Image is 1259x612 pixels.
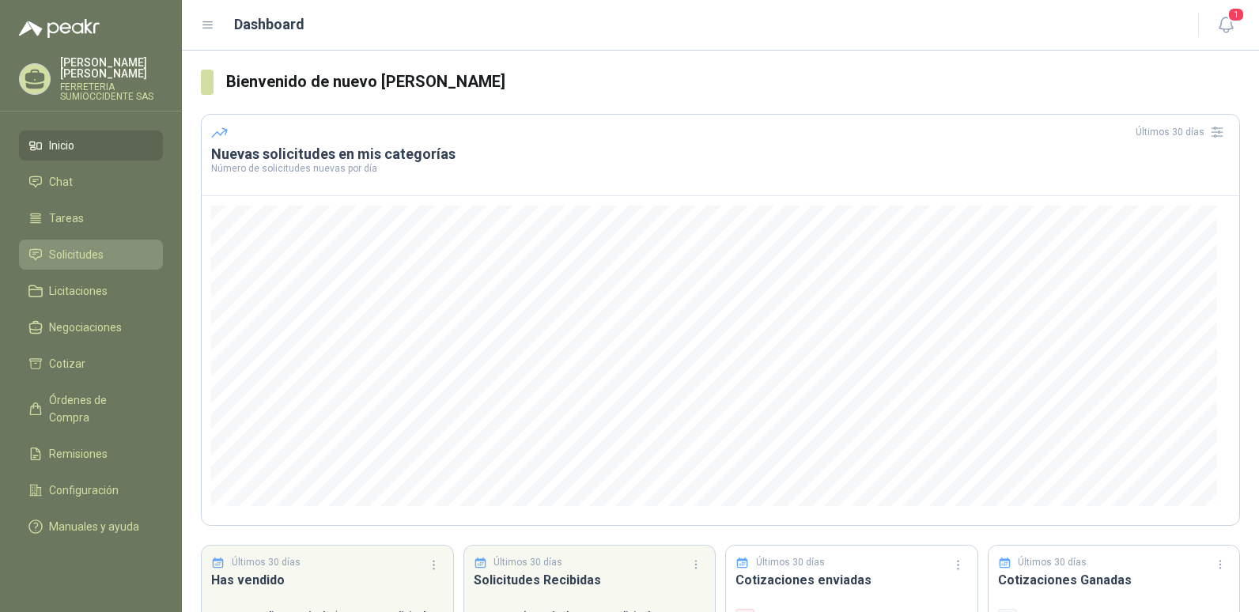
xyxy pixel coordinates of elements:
[49,482,119,499] span: Configuración
[1212,11,1240,40] button: 1
[60,82,163,101] p: FERRETERIA SUMIOCCIDENTE SAS
[19,203,163,233] a: Tareas
[19,167,163,197] a: Chat
[49,282,108,300] span: Licitaciones
[19,349,163,379] a: Cotizar
[998,570,1231,590] h3: Cotizaciones Ganadas
[226,70,1240,94] h3: Bienvenido de nuevo [PERSON_NAME]
[234,13,304,36] h1: Dashboard
[49,319,122,336] span: Negociaciones
[1227,7,1245,22] span: 1
[211,145,1230,164] h3: Nuevas solicitudes en mis categorías
[49,355,85,372] span: Cotizar
[49,210,84,227] span: Tareas
[49,173,73,191] span: Chat
[1136,119,1230,145] div: Últimos 30 días
[49,445,108,463] span: Remisiones
[735,570,968,590] h3: Cotizaciones enviadas
[49,246,104,263] span: Solicitudes
[60,57,163,79] p: [PERSON_NAME] [PERSON_NAME]
[19,240,163,270] a: Solicitudes
[19,312,163,342] a: Negociaciones
[19,475,163,505] a: Configuración
[474,570,706,590] h3: Solicitudes Recibidas
[493,555,562,570] p: Últimos 30 días
[49,518,139,535] span: Manuales y ayuda
[49,391,148,426] span: Órdenes de Compra
[19,512,163,542] a: Manuales y ayuda
[19,276,163,306] a: Licitaciones
[19,385,163,433] a: Órdenes de Compra
[232,555,301,570] p: Últimos 30 días
[211,164,1230,173] p: Número de solicitudes nuevas por día
[19,130,163,161] a: Inicio
[211,570,444,590] h3: Has vendido
[756,555,825,570] p: Últimos 30 días
[19,439,163,469] a: Remisiones
[49,137,74,154] span: Inicio
[19,19,100,38] img: Logo peakr
[1018,555,1087,570] p: Últimos 30 días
